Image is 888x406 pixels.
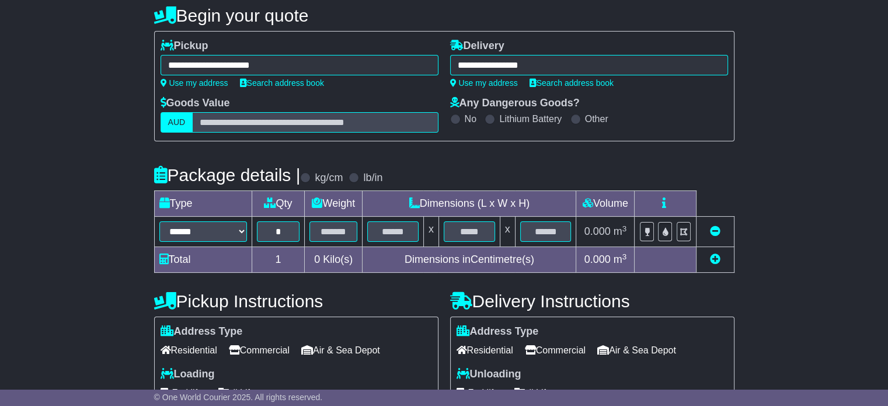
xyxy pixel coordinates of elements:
[622,224,627,233] sup: 3
[499,113,562,124] label: Lithium Battery
[450,97,580,110] label: Any Dangerous Goods?
[597,341,676,359] span: Air & Sea Depot
[363,191,576,217] td: Dimensions (L x W x H)
[154,393,323,402] span: © One World Courier 2025. All rights reserved.
[161,40,208,53] label: Pickup
[154,247,252,273] td: Total
[584,254,611,265] span: 0.000
[154,191,252,217] td: Type
[154,6,734,25] h4: Begin your quote
[161,384,200,402] span: Forklift
[457,368,521,381] label: Unloading
[530,78,614,88] a: Search address book
[576,191,635,217] td: Volume
[423,217,438,247] td: x
[305,247,363,273] td: Kilo(s)
[252,191,305,217] td: Qty
[457,384,496,402] span: Forklift
[240,78,324,88] a: Search address book
[301,341,380,359] span: Air & Sea Depot
[525,341,586,359] span: Commercial
[457,341,513,359] span: Residential
[614,225,627,237] span: m
[212,384,253,402] span: Tail Lift
[622,252,627,261] sup: 3
[161,341,217,359] span: Residential
[450,40,504,53] label: Delivery
[314,254,320,265] span: 0
[450,78,518,88] a: Use my address
[465,113,476,124] label: No
[363,247,576,273] td: Dimensions in Centimetre(s)
[161,325,243,338] label: Address Type
[450,292,734,311] h4: Delivery Instructions
[614,254,627,265] span: m
[154,165,301,185] h4: Package details |
[363,172,382,185] label: lb/in
[315,172,343,185] label: kg/cm
[161,112,193,133] label: AUD
[252,247,305,273] td: 1
[229,341,290,359] span: Commercial
[161,97,230,110] label: Goods Value
[305,191,363,217] td: Weight
[585,113,608,124] label: Other
[584,225,611,237] span: 0.000
[710,254,720,265] a: Add new item
[154,292,438,311] h4: Pickup Instructions
[161,78,228,88] a: Use my address
[710,225,720,237] a: Remove this item
[457,325,539,338] label: Address Type
[508,384,549,402] span: Tail Lift
[161,368,215,381] label: Loading
[500,217,515,247] td: x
